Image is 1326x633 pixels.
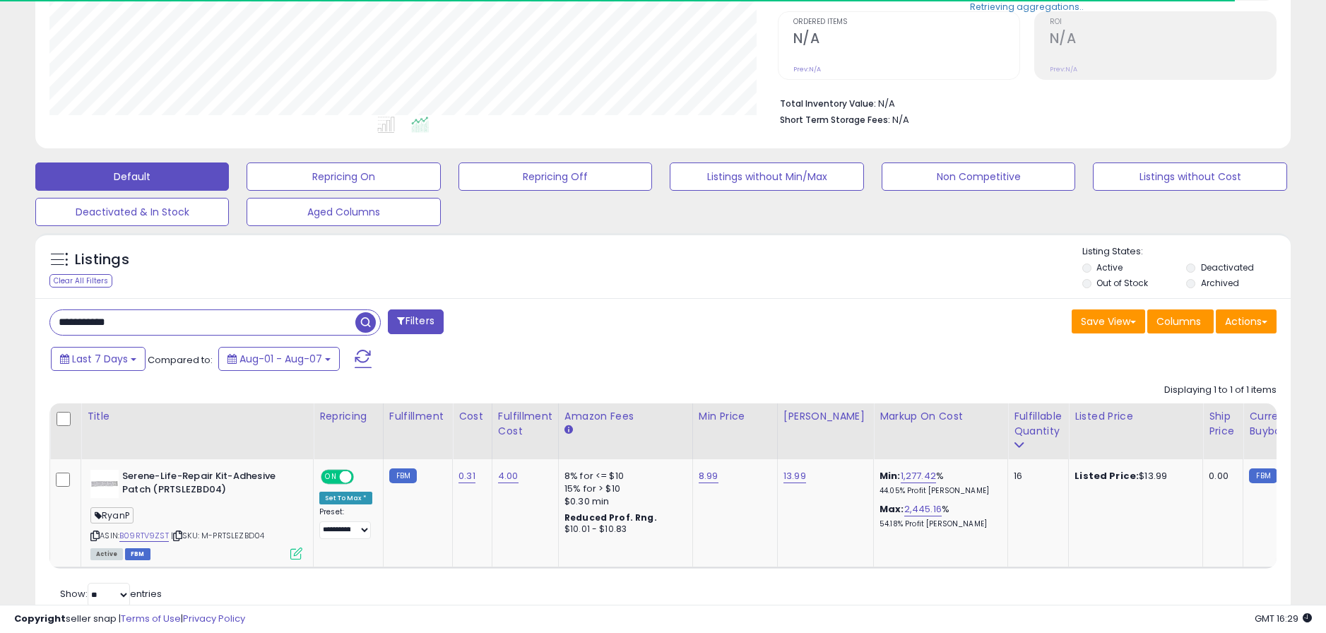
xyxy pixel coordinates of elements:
[239,352,322,366] span: Aug-01 - Aug-07
[35,162,229,191] button: Default
[1201,261,1254,273] label: Deactivated
[1249,468,1277,483] small: FBM
[1216,309,1277,333] button: Actions
[90,548,123,560] span: All listings currently available for purchase on Amazon
[75,250,129,270] h5: Listings
[389,468,417,483] small: FBM
[1164,384,1277,397] div: Displaying 1 to 1 of 1 items
[51,347,146,371] button: Last 7 Days
[564,523,682,536] div: $10.01 - $10.83
[1255,612,1312,625] span: 2025-08-15 16:29 GMT
[49,274,112,288] div: Clear All Filters
[122,470,294,499] b: Serene-Life-Repair Kit-Adhesive Patch (PRTSLEZBD04)
[458,409,486,424] div: Cost
[699,409,771,424] div: Min Price
[880,409,1002,424] div: Markup on Cost
[90,470,302,558] div: ASIN:
[148,353,213,367] span: Compared to:
[670,162,863,191] button: Listings without Min/Max
[904,502,942,516] a: 2,445.16
[498,409,552,439] div: Fulfillment Cost
[319,409,377,424] div: Repricing
[247,198,440,226] button: Aged Columns
[880,519,997,529] p: 54.18% Profit [PERSON_NAME]
[1156,314,1201,329] span: Columns
[880,502,904,516] b: Max:
[14,613,245,626] div: seller snap | |
[564,409,687,424] div: Amazon Fees
[564,495,682,508] div: $0.30 min
[121,612,181,625] a: Terms of Use
[783,409,868,424] div: [PERSON_NAME]
[72,352,128,366] span: Last 7 Days
[564,483,682,495] div: 15% for > $10
[1096,277,1148,289] label: Out of Stock
[1209,409,1237,439] div: Ship Price
[1093,162,1286,191] button: Listings without Cost
[699,469,718,483] a: 8.99
[1147,309,1214,333] button: Columns
[60,587,162,601] span: Show: entries
[880,470,997,496] div: %
[319,507,372,539] div: Preset:
[1014,470,1058,483] div: 16
[783,469,806,483] a: 13.99
[901,469,936,483] a: 1,277.42
[874,403,1008,459] th: The percentage added to the cost of goods (COGS) that forms the calculator for Min & Max prices.
[322,471,340,483] span: ON
[882,162,1075,191] button: Non Competitive
[1201,277,1239,289] label: Archived
[458,162,652,191] button: Repricing Off
[564,424,573,437] small: Amazon Fees.
[352,471,374,483] span: OFF
[1096,261,1123,273] label: Active
[319,492,372,504] div: Set To Max *
[1209,470,1232,483] div: 0.00
[1075,409,1197,424] div: Listed Price
[880,503,997,529] div: %
[119,530,169,542] a: B09RTV9ZST
[1072,309,1145,333] button: Save View
[35,198,229,226] button: Deactivated & In Stock
[171,530,264,541] span: | SKU: M-PRTSLEZBD04
[1075,469,1139,483] b: Listed Price:
[90,507,134,523] span: RyanP
[458,469,475,483] a: 0.31
[1014,409,1062,439] div: Fulfillable Quantity
[880,486,997,496] p: 44.05% Profit [PERSON_NAME]
[498,469,519,483] a: 4.00
[90,470,119,498] img: 312-ZpZPG1L._SL40_.jpg
[389,409,446,424] div: Fulfillment
[247,162,440,191] button: Repricing On
[1249,409,1322,439] div: Current Buybox Price
[880,469,901,483] b: Min:
[87,409,307,424] div: Title
[14,612,66,625] strong: Copyright
[388,309,443,334] button: Filters
[564,511,657,523] b: Reduced Prof. Rng.
[564,470,682,483] div: 8% for <= $10
[183,612,245,625] a: Privacy Policy
[1082,245,1291,259] p: Listing States:
[1075,470,1192,483] div: $13.99
[125,548,150,560] span: FBM
[218,347,340,371] button: Aug-01 - Aug-07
